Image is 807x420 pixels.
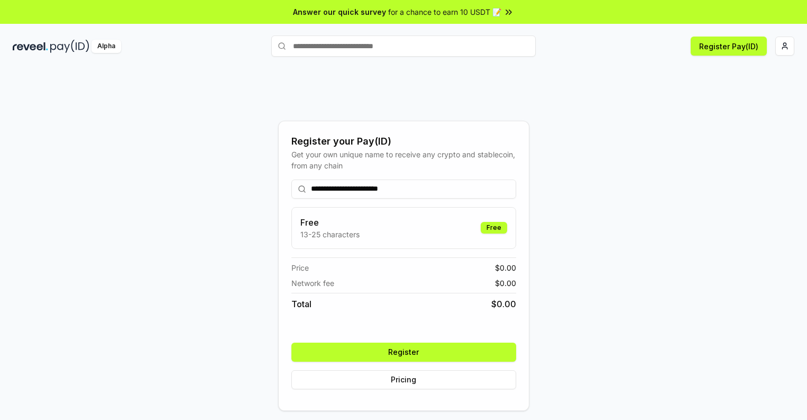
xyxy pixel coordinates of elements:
[291,149,516,171] div: Get your own unique name to receive any crypto and stablecoin, from any chain
[481,222,507,234] div: Free
[388,6,501,17] span: for a chance to earn 10 USDT 📝
[291,278,334,289] span: Network fee
[300,216,360,229] h3: Free
[495,278,516,289] span: $ 0.00
[293,6,386,17] span: Answer our quick survey
[291,262,309,273] span: Price
[291,370,516,389] button: Pricing
[491,298,516,310] span: $ 0.00
[50,40,89,53] img: pay_id
[495,262,516,273] span: $ 0.00
[91,40,121,53] div: Alpha
[300,229,360,240] p: 13-25 characters
[691,37,767,56] button: Register Pay(ID)
[291,343,516,362] button: Register
[291,134,516,149] div: Register your Pay(ID)
[13,40,48,53] img: reveel_dark
[291,298,311,310] span: Total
